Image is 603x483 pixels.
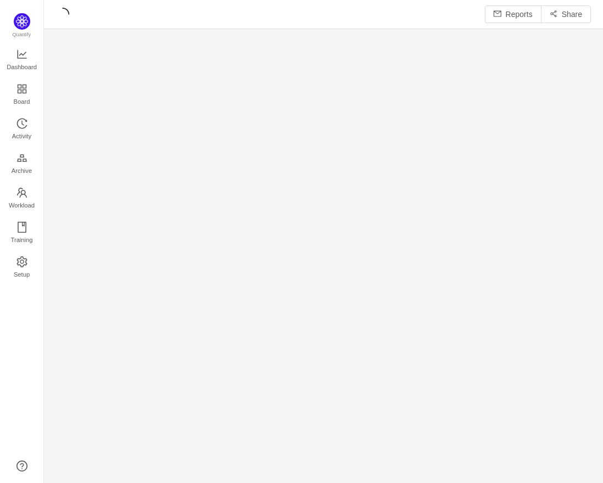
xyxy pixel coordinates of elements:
[14,13,30,30] img: Quantify
[541,5,591,23] button: icon: share-altShare
[13,32,31,37] span: Quantify
[10,229,32,251] span: Training
[485,5,541,23] button: icon: mailReports
[16,188,27,210] a: Workload
[16,256,27,267] i: icon: setting
[16,119,27,141] a: Activity
[16,153,27,175] a: Archive
[16,153,27,164] i: icon: gold
[16,49,27,71] a: Dashboard
[16,118,27,129] i: icon: history
[12,160,32,182] span: Archive
[56,8,69,21] i: icon: loading
[7,56,37,78] span: Dashboard
[12,125,31,147] span: Activity
[14,91,30,113] span: Board
[16,222,27,244] a: Training
[16,83,27,94] i: icon: appstore
[16,257,27,279] a: Setup
[16,187,27,198] i: icon: team
[16,49,27,60] i: icon: line-chart
[14,263,30,285] span: Setup
[16,84,27,106] a: Board
[16,222,27,233] i: icon: book
[16,460,27,471] a: icon: question-circle
[9,194,35,216] span: Workload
